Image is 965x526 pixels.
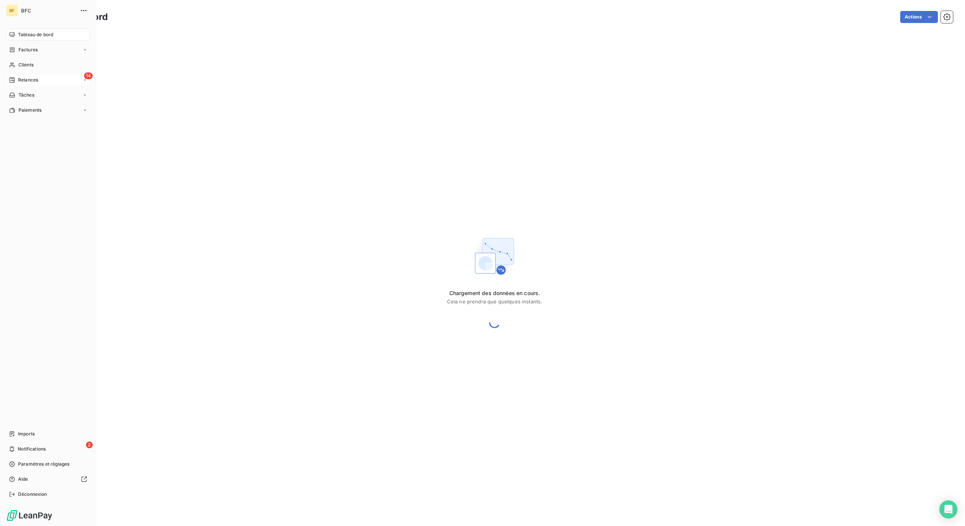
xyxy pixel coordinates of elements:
span: 2 [86,441,93,448]
span: Déconnexion [18,491,47,498]
button: Actions [900,11,938,23]
a: Aide [6,473,90,485]
span: Factures [18,46,38,53]
span: BFC [21,8,75,14]
span: Paiements [18,107,41,114]
span: Tâches [18,92,34,98]
span: Paramètres et réglages [18,461,69,468]
span: Cela ne prendra que quelques instants. [447,298,542,305]
span: Relances [18,77,38,83]
span: Imports [18,431,35,437]
div: BF [6,5,18,17]
span: Clients [18,62,34,68]
span: Tableau de bord [18,31,53,38]
span: Aide [18,476,28,483]
img: Logo LeanPay [6,509,53,521]
span: 14 [84,72,93,79]
span: Notifications [18,446,46,452]
span: Chargement des données en cours. [447,289,542,297]
div: Open Intercom Messenger [939,500,957,518]
img: First time [470,232,519,280]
